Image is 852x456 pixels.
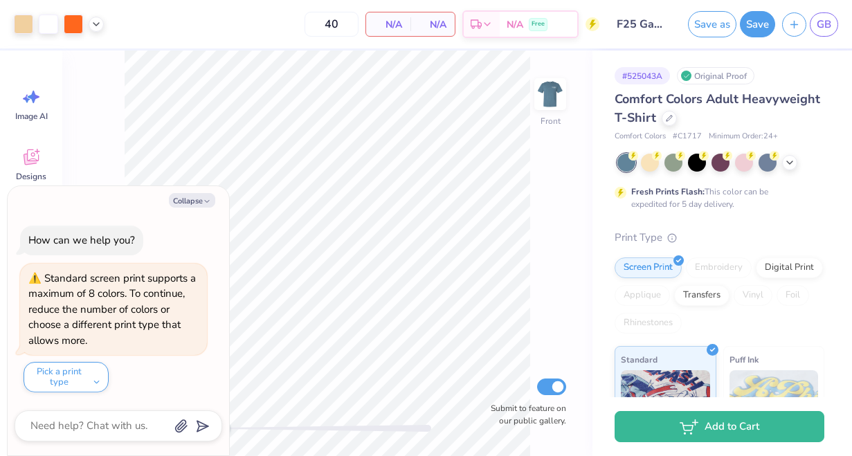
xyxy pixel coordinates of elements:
[615,131,666,143] span: Comfort Colors
[615,257,682,278] div: Screen Print
[677,67,754,84] div: Original Proof
[15,111,48,122] span: Image AI
[532,19,545,29] span: Free
[483,402,566,427] label: Submit to feature on our public gallery.
[688,11,736,37] button: Save as
[686,257,752,278] div: Embroidery
[615,91,820,126] span: Comfort Colors Adult Heavyweight T-Shirt
[674,285,729,306] div: Transfers
[729,370,819,439] img: Puff Ink
[536,80,564,108] img: Front
[631,185,801,210] div: This color can be expedited for 5 day delivery.
[615,67,670,84] div: # 525043A
[631,186,705,197] strong: Fresh Prints Flash:
[740,11,775,37] button: Save
[615,313,682,334] div: Rhinestones
[24,362,109,392] button: Pick a print type
[756,257,823,278] div: Digital Print
[507,17,523,32] span: N/A
[419,17,446,32] span: N/A
[28,271,196,347] div: Standard screen print supports a maximum of 8 colors. To continue, reduce the number of colors or...
[615,411,824,442] button: Add to Cart
[709,131,778,143] span: Minimum Order: 24 +
[810,12,838,37] a: GB
[606,10,674,38] input: Untitled Design
[615,230,824,246] div: Print Type
[817,17,831,33] span: GB
[16,171,46,182] span: Designs
[305,12,359,37] input: – –
[541,115,561,127] div: Front
[621,352,658,367] span: Standard
[169,193,215,208] button: Collapse
[621,370,710,439] img: Standard
[729,352,759,367] span: Puff Ink
[734,285,772,306] div: Vinyl
[374,17,402,32] span: N/A
[28,233,135,247] div: How can we help you?
[673,131,702,143] span: # C1717
[615,285,670,306] div: Applique
[777,285,809,306] div: Foil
